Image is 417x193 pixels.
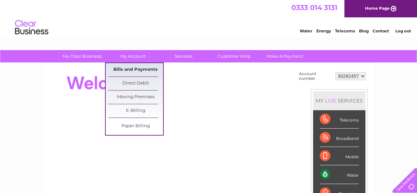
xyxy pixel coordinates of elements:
a: Bills and Payments [108,63,163,76]
div: Clear Business is a trading name of Verastar Limited (registered in [GEOGRAPHIC_DATA] No. 3667643... [51,4,366,32]
div: Telecoms [320,110,359,129]
a: Customer Help [207,50,262,62]
div: Water [320,165,359,184]
a: Water [300,28,312,33]
a: Contact [373,28,389,33]
a: Energy [316,28,331,33]
a: Direct Debit [108,77,163,90]
a: My Account [105,50,160,62]
a: Blog [359,28,369,33]
a: My Clear Business [55,50,110,62]
a: Paper Billing [108,120,163,133]
td: Account number [297,70,334,82]
a: Moving Premises [108,90,163,104]
div: Broadband [320,129,359,147]
a: 0333 014 3131 [291,3,337,12]
a: Telecoms [335,28,355,33]
a: Services [156,50,211,62]
img: logo.png [15,17,49,38]
a: Log out [395,28,411,33]
div: MY SERVICES [313,91,365,110]
a: E-Billing [108,104,163,118]
a: Make A Payment [257,50,312,62]
div: LIVE [324,98,338,104]
div: Mobile [320,147,359,165]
